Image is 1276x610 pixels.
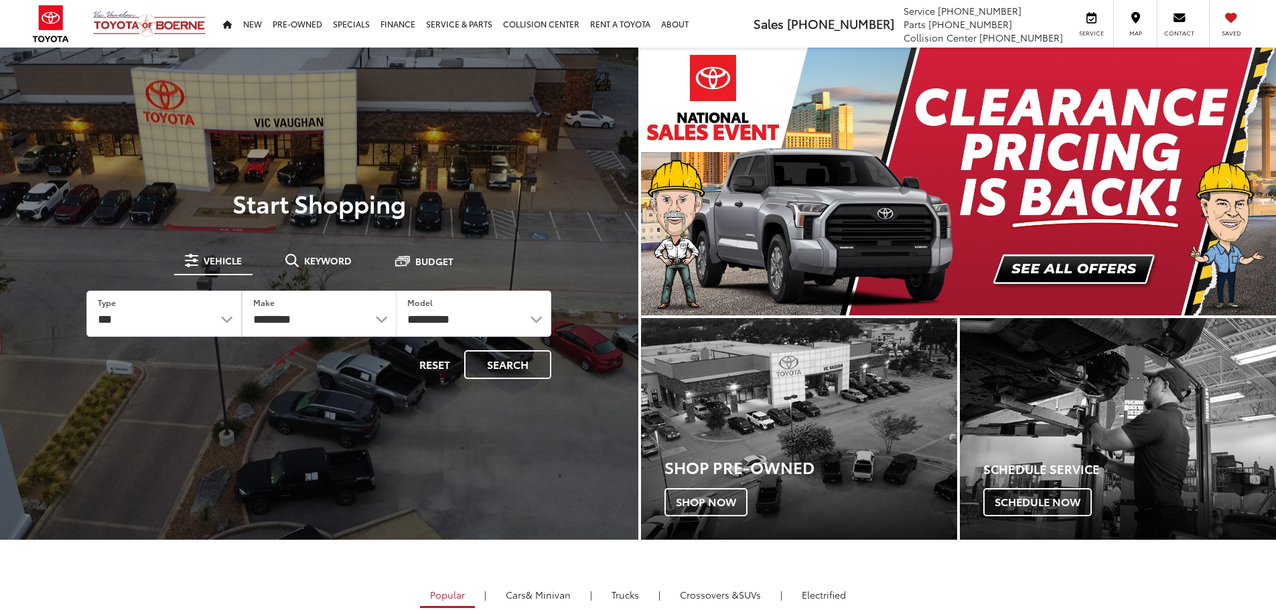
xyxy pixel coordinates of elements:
[664,458,957,475] h3: Shop Pre-Owned
[407,297,433,308] label: Model
[670,583,771,606] a: SUVs
[420,583,475,608] a: Popular
[787,15,894,32] span: [PHONE_NUMBER]
[1181,74,1276,289] button: Click to view next picture.
[92,10,206,37] img: Vic Vaughan Toyota of Boerne
[983,488,1092,516] span: Schedule Now
[304,256,352,265] span: Keyword
[777,588,786,601] li: |
[481,588,490,601] li: |
[928,17,1012,31] span: [PHONE_NUMBER]
[601,583,649,606] a: Trucks
[496,583,581,606] a: Cars
[204,256,242,265] span: Vehicle
[960,318,1276,540] a: Schedule Service Schedule Now
[464,350,551,379] button: Search
[98,297,116,308] label: Type
[655,588,664,601] li: |
[641,74,736,289] button: Click to view previous picture.
[979,31,1063,44] span: [PHONE_NUMBER]
[938,4,1021,17] span: [PHONE_NUMBER]
[1121,29,1150,37] span: Map
[664,488,748,516] span: Shop Now
[408,350,462,379] button: Reset
[754,15,784,32] span: Sales
[1164,29,1194,37] span: Contact
[960,318,1276,540] div: Toyota
[587,588,595,601] li: |
[415,256,453,266] span: Budget
[641,318,957,540] div: Toyota
[792,583,856,606] a: Electrified
[904,4,935,17] span: Service
[1076,29,1107,37] span: Service
[904,17,926,31] span: Parts
[904,31,977,44] span: Collision Center
[680,588,739,601] span: Crossovers &
[1216,29,1246,37] span: Saved
[526,588,571,601] span: & Minivan
[56,189,582,216] p: Start Shopping
[253,297,275,308] label: Make
[641,318,957,540] a: Shop Pre-Owned Shop Now
[983,463,1276,476] h4: Schedule Service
